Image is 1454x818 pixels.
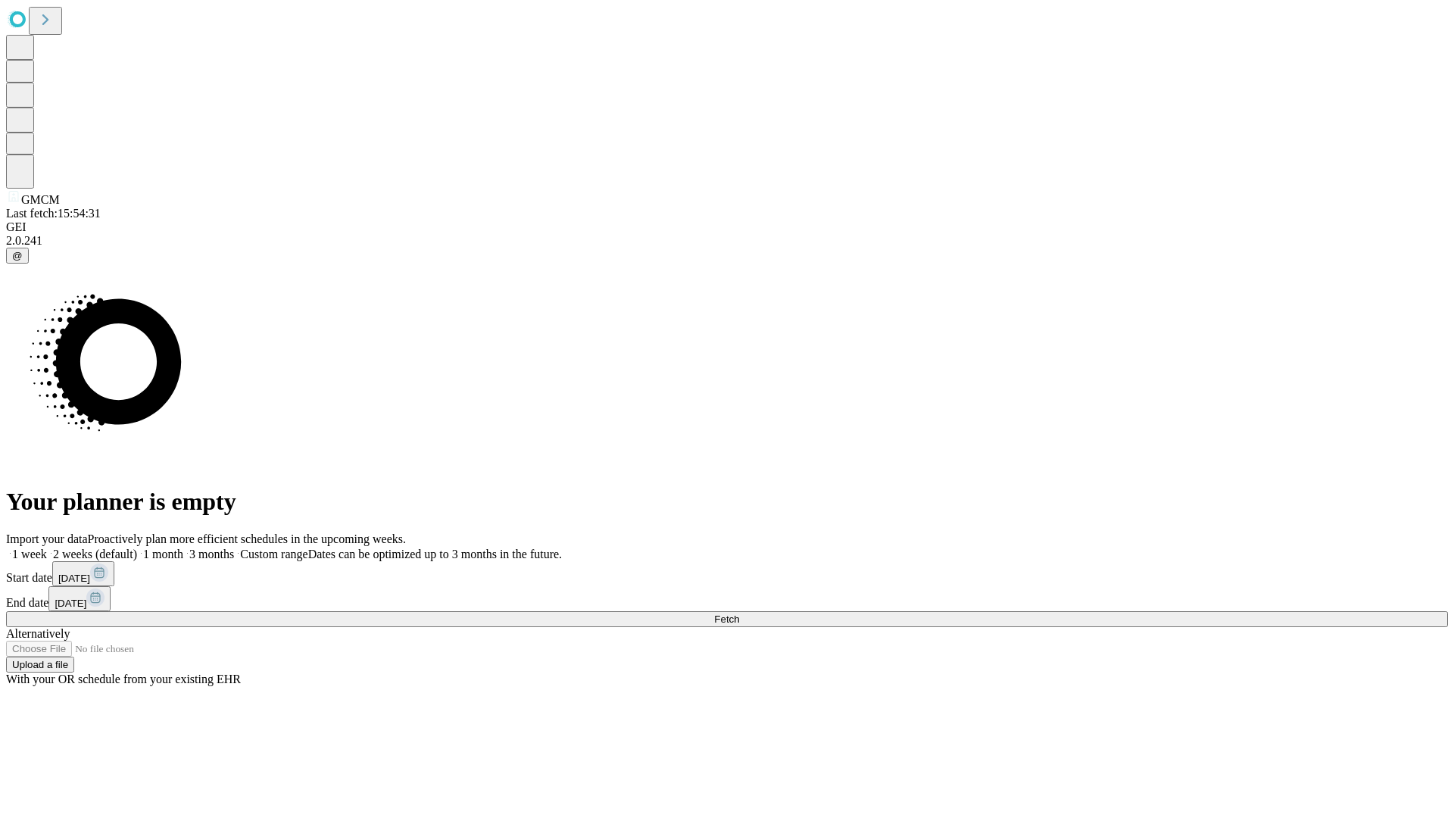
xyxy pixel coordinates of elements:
[21,193,60,206] span: GMCM
[6,220,1448,234] div: GEI
[6,657,74,673] button: Upload a file
[240,548,307,560] span: Custom range
[12,548,47,560] span: 1 week
[52,561,114,586] button: [DATE]
[55,598,86,609] span: [DATE]
[714,613,739,625] span: Fetch
[6,248,29,264] button: @
[6,561,1448,586] div: Start date
[6,673,241,685] span: With your OR schedule from your existing EHR
[6,532,88,545] span: Import your data
[308,548,562,560] span: Dates can be optimized up to 3 months in the future.
[6,488,1448,516] h1: Your planner is empty
[12,250,23,261] span: @
[58,573,90,584] span: [DATE]
[88,532,406,545] span: Proactively plan more efficient schedules in the upcoming weeks.
[189,548,234,560] span: 3 months
[6,234,1448,248] div: 2.0.241
[143,548,183,560] span: 1 month
[53,548,137,560] span: 2 weeks (default)
[6,586,1448,611] div: End date
[6,207,101,220] span: Last fetch: 15:54:31
[6,611,1448,627] button: Fetch
[6,627,70,640] span: Alternatively
[48,586,111,611] button: [DATE]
